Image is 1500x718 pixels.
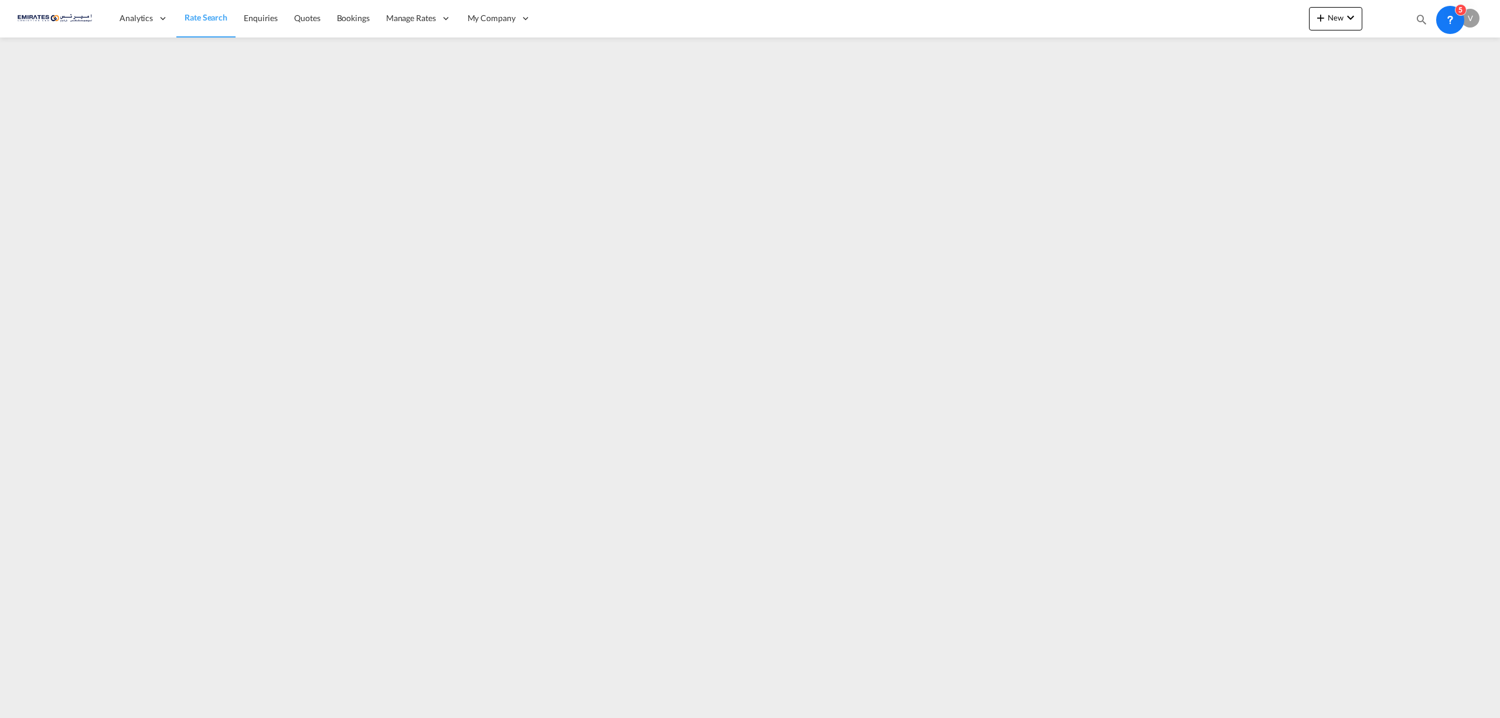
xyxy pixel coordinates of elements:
span: Rate Search [185,12,227,22]
div: V [1461,9,1479,28]
img: c67187802a5a11ec94275b5db69a26e6.png [18,5,97,32]
span: Manage Rates [386,12,436,24]
button: icon-plus 400-fgNewicon-chevron-down [1309,7,1362,30]
span: Enquiries [244,13,278,23]
div: icon-magnify [1415,13,1428,30]
span: Quotes [294,13,320,23]
span: My Company [468,12,516,24]
md-icon: icon-magnify [1415,13,1428,26]
span: Bookings [337,13,370,23]
span: New [1314,13,1358,22]
span: Help [1435,8,1455,28]
div: Help [1435,8,1461,29]
span: Analytics [120,12,153,24]
md-icon: icon-plus 400-fg [1314,11,1328,25]
md-icon: icon-chevron-down [1344,11,1358,25]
